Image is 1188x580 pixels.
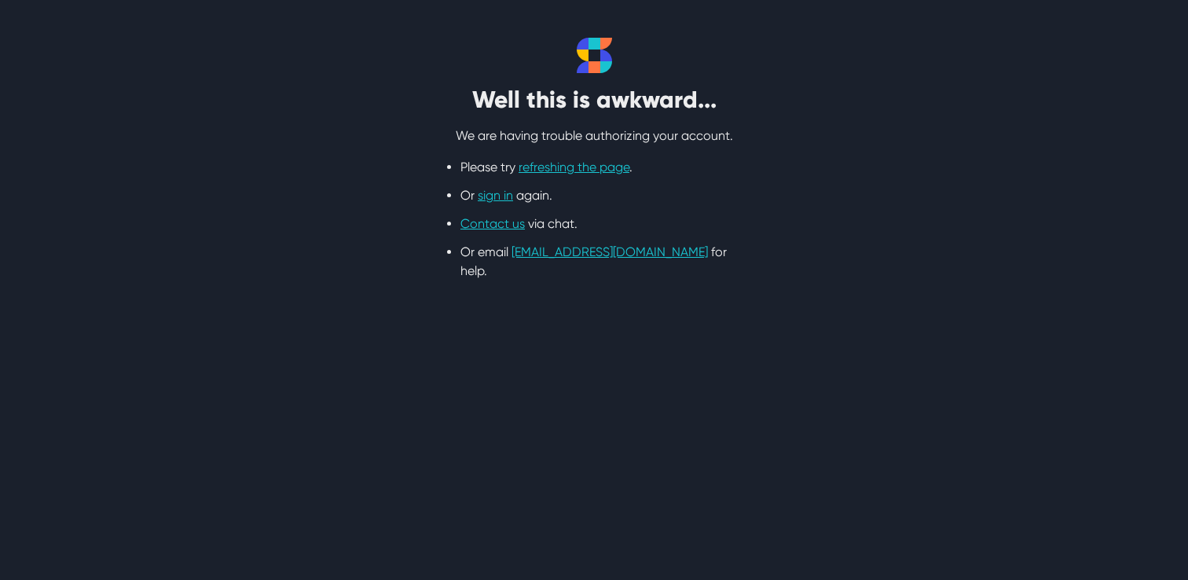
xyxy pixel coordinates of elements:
a: Contact us [460,216,525,231]
a: [EMAIL_ADDRESS][DOMAIN_NAME] [511,244,708,259]
a: refreshing the page [519,160,629,174]
li: Please try . [460,158,728,177]
p: We are having trouble authorizing your account. [398,127,790,145]
a: sign in [478,188,513,203]
li: via chat. [460,215,728,233]
li: Or again. [460,186,728,205]
h2: Well this is awkward... [398,86,790,114]
li: Or email for help. [460,243,728,281]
